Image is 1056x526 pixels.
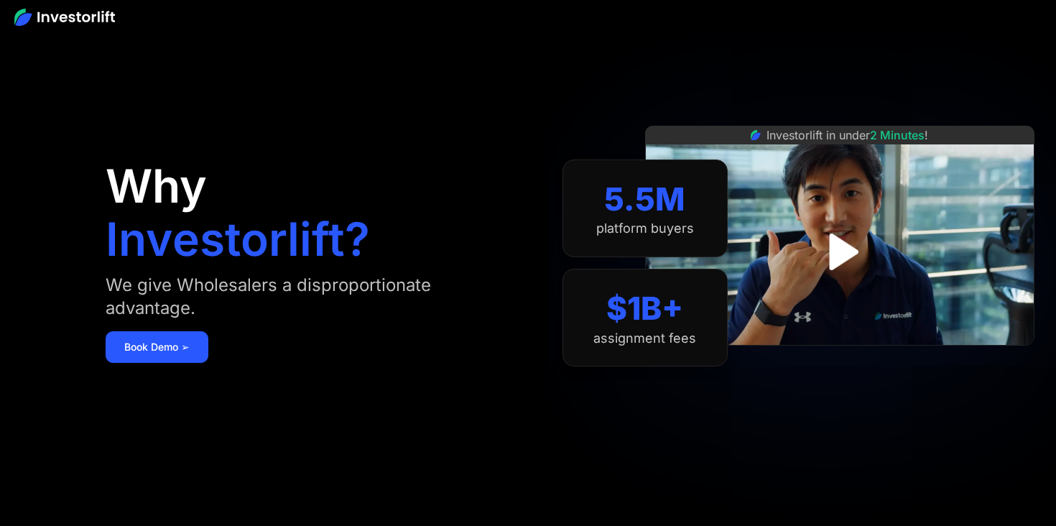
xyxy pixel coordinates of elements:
div: platform buyers [596,221,694,236]
a: Book Demo ➢ [106,331,208,363]
a: open lightbox [807,220,871,284]
div: Investorlift in under ! [766,126,928,144]
div: 5.5M [604,180,685,218]
h1: Why [106,163,207,209]
h1: Investorlift? [106,216,370,262]
div: assignment fees [593,331,696,346]
iframe: Customer reviews powered by Trustpilot [732,353,948,370]
span: 2 Minutes [870,128,925,142]
div: $1B+ [606,290,683,328]
div: We give Wholesalers a disproportionate advantage. [106,274,483,320]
